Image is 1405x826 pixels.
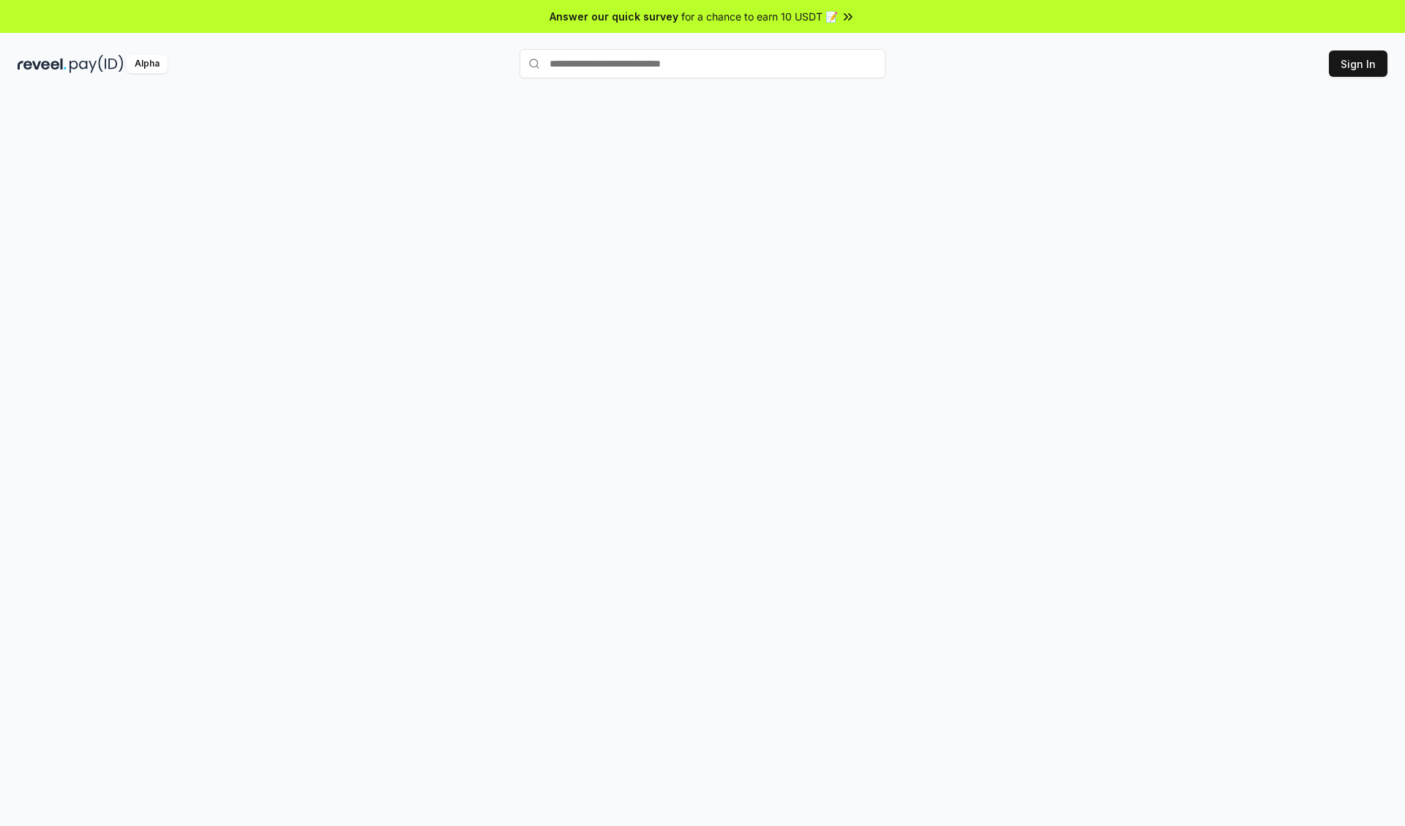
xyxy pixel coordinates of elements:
img: pay_id [70,55,124,73]
span: Answer our quick survey [550,9,678,24]
div: Alpha [127,55,168,73]
button: Sign In [1329,50,1387,77]
img: reveel_dark [18,55,67,73]
span: for a chance to earn 10 USDT 📝 [681,9,838,24]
